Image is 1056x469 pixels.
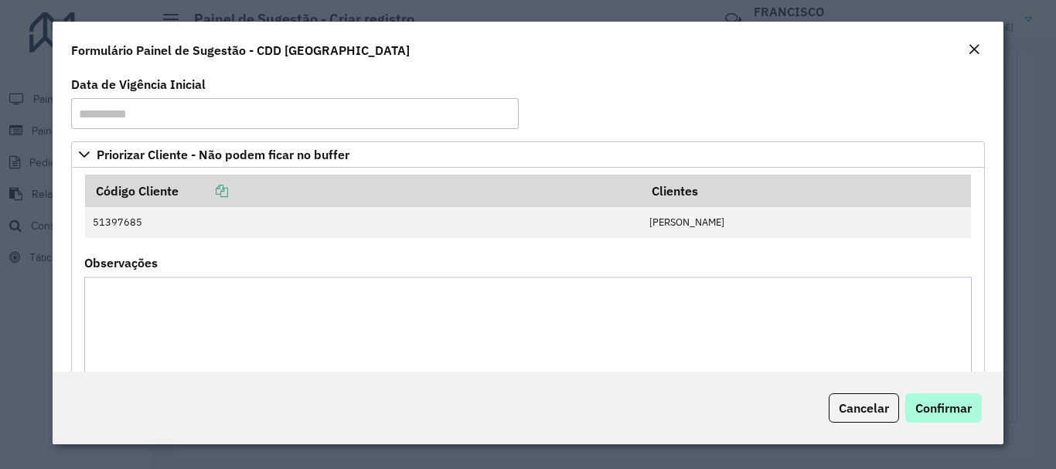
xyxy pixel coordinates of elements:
td: 51397685 [85,207,642,238]
label: Observações [84,253,158,272]
th: Código Cliente [85,175,642,207]
button: Close [963,40,985,60]
td: [PERSON_NAME] [641,207,971,238]
h4: Formulário Painel de Sugestão - CDD [GEOGRAPHIC_DATA] [71,41,410,59]
span: Confirmar [915,400,972,416]
button: Confirmar [905,393,982,423]
a: Priorizar Cliente - Não podem ficar no buffer [71,141,984,168]
label: Data de Vigência Inicial [71,75,206,93]
span: Priorizar Cliente - Não podem ficar no buffer [97,148,349,161]
span: Cancelar [839,400,889,416]
th: Clientes [641,175,971,207]
button: Cancelar [829,393,899,423]
em: Fechar [968,43,980,56]
a: Copiar [179,183,228,199]
div: Priorizar Cliente - Não podem ficar no buffer [71,168,984,427]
